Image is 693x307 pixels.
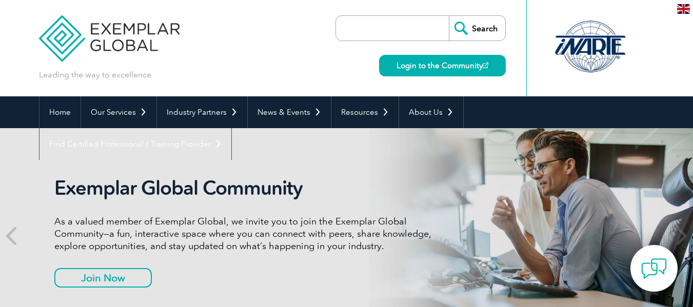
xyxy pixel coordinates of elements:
p: Leading the way to excellence [39,69,151,80]
img: open_square.png [483,63,488,68]
h2: Exemplar Global Community [54,176,439,200]
a: Our Services [81,96,156,128]
input: Search [449,16,505,40]
a: Industry Partners [157,96,247,128]
img: contact-chat.png [641,256,667,281]
a: News & Events [248,96,331,128]
a: Login to the Community [379,55,506,76]
a: About Us [399,96,463,128]
a: Resources [331,96,399,128]
img: en [677,4,690,14]
a: Find Certified Professional / Training Provider [39,128,231,160]
a: Join Now [54,268,152,288]
p: As a valued member of Exemplar Global, we invite you to join the Exemplar Global Community—a fun,... [54,215,439,252]
a: Home [39,96,81,128]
